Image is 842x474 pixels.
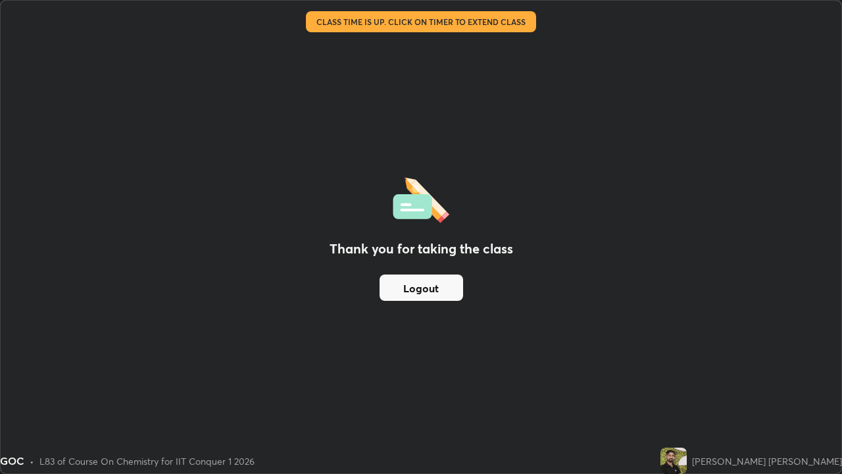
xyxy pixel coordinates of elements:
[330,239,513,259] h2: Thank you for taking the class
[692,454,842,468] div: [PERSON_NAME] [PERSON_NAME]
[30,454,34,468] div: •
[39,454,255,468] div: L83 of Course On Chemistry for IIT Conquer 1 2026
[660,448,687,474] img: d4ceb94013f44135ba1f99c9176739bb.jpg
[380,275,463,301] button: Logout
[393,173,449,223] img: offlineFeedback.1438e8b3.svg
